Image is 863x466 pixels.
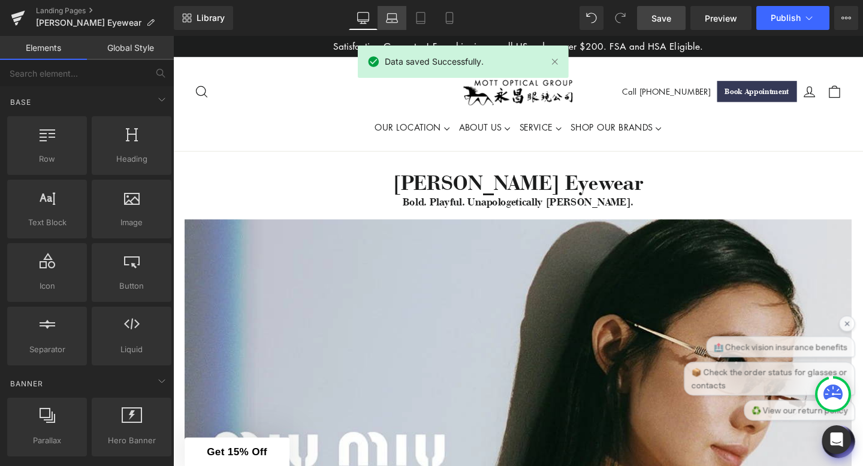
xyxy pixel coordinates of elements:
[24,83,701,109] ul: Primary
[435,6,464,30] a: Mobile
[95,280,168,292] span: Button
[197,13,225,23] span: Library
[378,6,406,30] a: Laptop
[303,42,423,75] img: Mott Optical Group
[95,216,168,229] span: Image
[12,140,713,168] h1: [PERSON_NAME] Eyewear
[560,316,717,337] div: 🏥 Check vision insurance benefits
[580,6,604,30] button: Undo
[11,153,83,165] span: Row
[11,343,83,356] span: Separator
[600,383,717,404] div: ♻️ View our return policy
[95,343,168,356] span: Liquid
[349,6,378,30] a: Desktop
[295,83,359,109] a: ABOUT US
[406,6,435,30] a: Tablet
[385,55,484,68] span: Data saved Successfully.
[771,13,801,23] span: Publish
[608,6,632,30] button: Redo
[572,47,656,70] a: Book Appointment
[95,434,168,447] span: Hero Banner
[690,6,752,30] a: Preview
[756,6,829,30] button: Publish
[11,216,83,229] span: Text Block
[95,153,168,165] span: Heading
[174,6,233,30] a: New Library
[12,167,713,181] h5: Bold. Playful. Unapologetically [PERSON_NAME].
[413,83,518,109] a: SHOP OUR BRANDS
[207,83,296,109] a: OUR LOCATION
[11,280,83,292] span: Icon
[35,431,99,443] span: Get 15% Off
[705,12,737,25] span: Preview
[359,83,413,109] a: SERVICE
[12,422,122,452] div: Get 15% Off
[537,343,717,378] div: 📦 Check the order status for glasses or contacts
[651,12,671,25] span: Save
[36,18,141,28] span: [PERSON_NAME] Eyewear
[834,6,858,30] button: More
[700,294,717,311] div: ×
[9,96,32,108] span: Base
[9,378,44,389] span: Banner
[472,52,566,64] a: Call [PHONE_NUMBER]
[11,434,83,447] span: Parallax
[822,425,851,454] div: Open Intercom Messenger
[87,36,174,60] a: Global Style
[36,6,174,16] a: Landing Pages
